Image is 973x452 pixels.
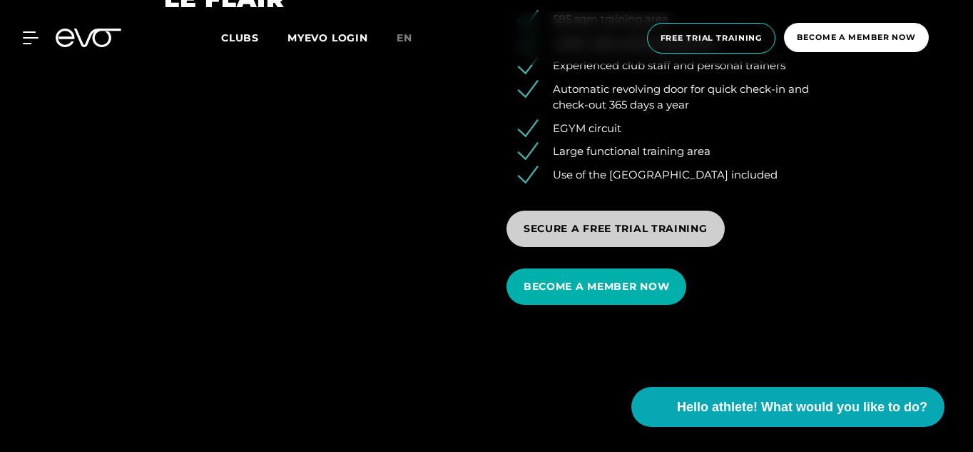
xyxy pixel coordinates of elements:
font: EGYM circuit [553,121,621,135]
font: BECOME A MEMBER NOW [524,280,669,293]
font: Use of the [GEOGRAPHIC_DATA] included [553,168,778,181]
a: SECURE A FREE TRIAL TRAINING [506,200,730,258]
a: Become a member now [780,23,933,54]
a: en [397,30,429,46]
a: BECOME A MEMBER NOW [506,258,692,316]
font: Automatic revolving door for quick check-in and check-out 365 days a year [553,82,809,112]
font: Free trial training [661,33,763,43]
font: SECURE A FREE TRIAL TRAINING [524,222,708,235]
button: Hello athlete! What would you like to do? [631,387,944,427]
a: Free trial training [643,23,780,54]
font: Large functional training area [553,144,710,158]
font: en [397,31,412,44]
a: MYEVO LOGIN [287,31,368,44]
a: Clubs [221,31,287,44]
font: Become a member now [797,32,916,42]
font: Clubs [221,31,259,44]
font: Hello athlete! What would you like to do? [677,400,927,414]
